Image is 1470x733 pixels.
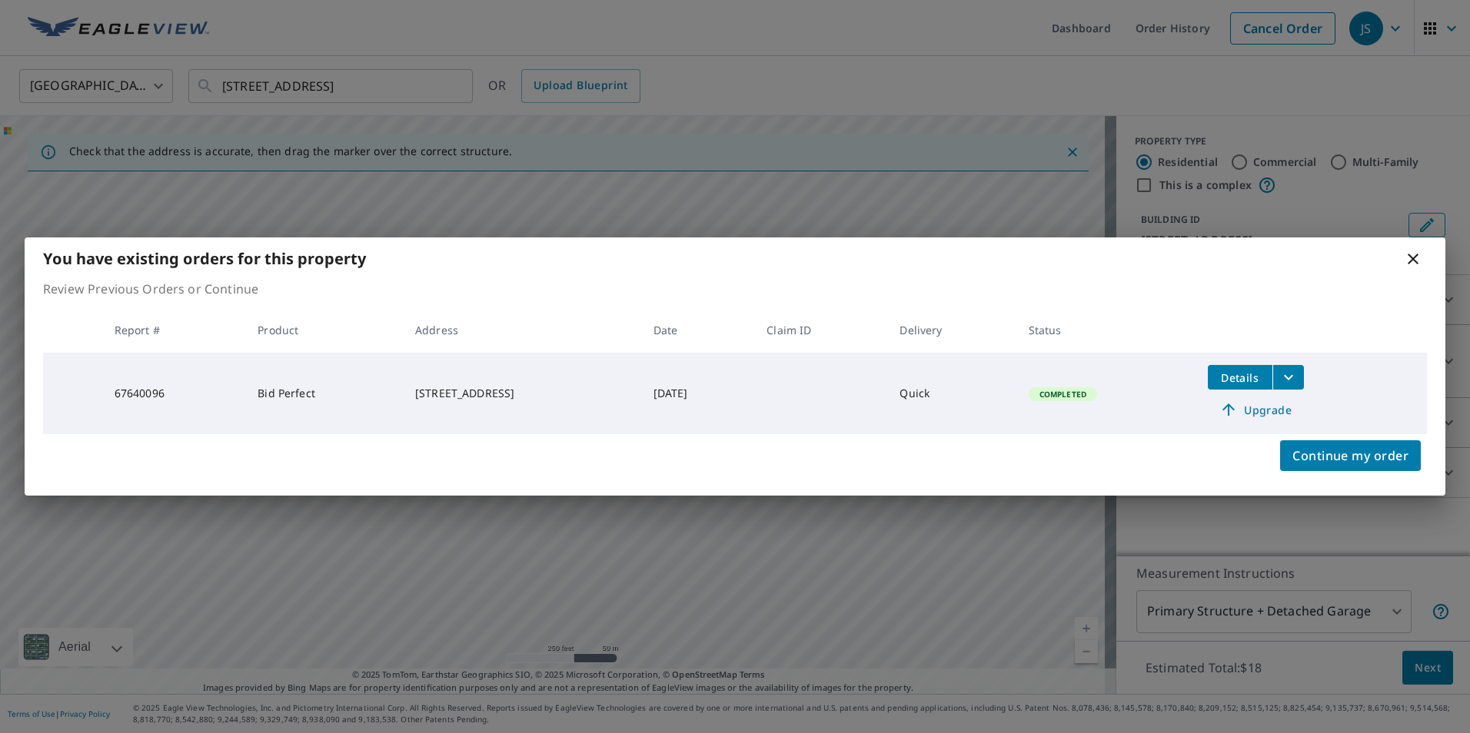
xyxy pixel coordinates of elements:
span: Upgrade [1217,400,1295,419]
a: Upgrade [1208,397,1304,422]
td: 67640096 [102,353,246,434]
th: Address [403,307,641,353]
span: Details [1217,370,1263,385]
button: Continue my order [1280,440,1421,471]
button: filesDropdownBtn-67640096 [1272,365,1304,390]
span: Continue my order [1292,445,1408,466]
td: [DATE] [641,353,755,434]
th: Date [641,307,755,353]
button: detailsBtn-67640096 [1208,365,1272,390]
th: Status [1016,307,1196,353]
th: Claim ID [754,307,887,353]
b: You have existing orders for this property [43,248,366,269]
p: Review Previous Orders or Continue [43,280,1427,298]
span: Completed [1030,389,1096,400]
th: Product [245,307,403,353]
th: Report # [102,307,246,353]
th: Delivery [887,307,1016,353]
td: Bid Perfect [245,353,403,434]
div: [STREET_ADDRESS] [415,386,629,401]
td: Quick [887,353,1016,434]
